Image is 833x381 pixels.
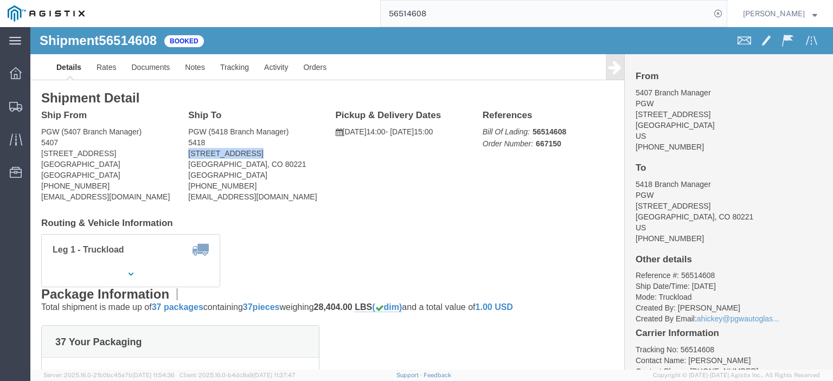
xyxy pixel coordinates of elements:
[43,372,175,378] span: Server: 2025.16.0-21b0bc45e7b
[8,5,85,22] img: logo
[742,7,818,20] button: [PERSON_NAME]
[253,372,296,378] span: [DATE] 11:37:47
[180,372,296,378] span: Client: 2025.16.0-b4dc8a9
[132,372,175,378] span: [DATE] 11:54:36
[30,27,833,370] iframe: FS Legacy Container
[424,372,451,378] a: Feedback
[743,8,805,20] span: Jesse Jordan
[653,371,820,380] span: Copyright © [DATE]-[DATE] Agistix Inc., All Rights Reserved
[396,372,424,378] a: Support
[381,1,710,27] input: Search for shipment number, reference number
